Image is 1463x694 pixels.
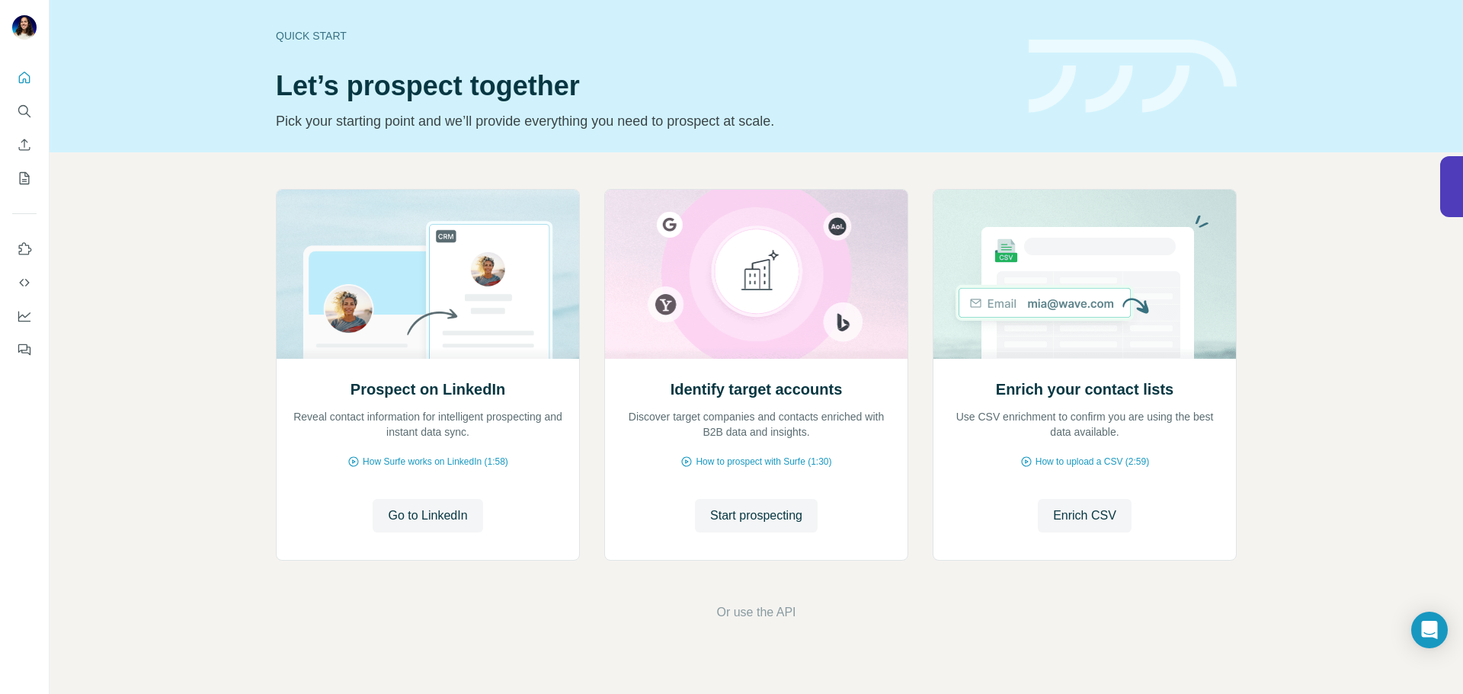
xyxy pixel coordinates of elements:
[12,336,37,363] button: Feedback
[695,499,818,532] button: Start prospecting
[12,131,37,158] button: Enrich CSV
[696,455,831,469] span: How to prospect with Surfe (1:30)
[12,165,37,192] button: My lists
[12,235,37,263] button: Use Surfe on LinkedIn
[12,64,37,91] button: Quick start
[949,409,1221,440] p: Use CSV enrichment to confirm you are using the best data available.
[1053,507,1116,525] span: Enrich CSV
[292,409,564,440] p: Reveal contact information for intelligent prospecting and instant data sync.
[710,507,802,525] span: Start prospecting
[388,507,467,525] span: Go to LinkedIn
[373,499,482,532] button: Go to LinkedIn
[276,110,1010,132] p: Pick your starting point and we’ll provide everything you need to prospect at scale.
[1038,499,1132,532] button: Enrich CSV
[351,379,505,400] h2: Prospect on LinkedIn
[671,379,843,400] h2: Identify target accounts
[276,28,1010,43] div: Quick start
[276,190,580,359] img: Prospect on LinkedIn
[12,15,37,40] img: Avatar
[716,603,796,622] button: Or use the API
[12,269,37,296] button: Use Surfe API
[12,302,37,330] button: Dashboard
[1029,40,1237,114] img: banner
[604,190,908,359] img: Identify target accounts
[363,455,508,469] span: How Surfe works on LinkedIn (1:58)
[1411,612,1448,648] div: Open Intercom Messenger
[933,190,1237,359] img: Enrich your contact lists
[620,409,892,440] p: Discover target companies and contacts enriched with B2B data and insights.
[276,71,1010,101] h1: Let’s prospect together
[12,98,37,125] button: Search
[996,379,1173,400] h2: Enrich your contact lists
[1036,455,1149,469] span: How to upload a CSV (2:59)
